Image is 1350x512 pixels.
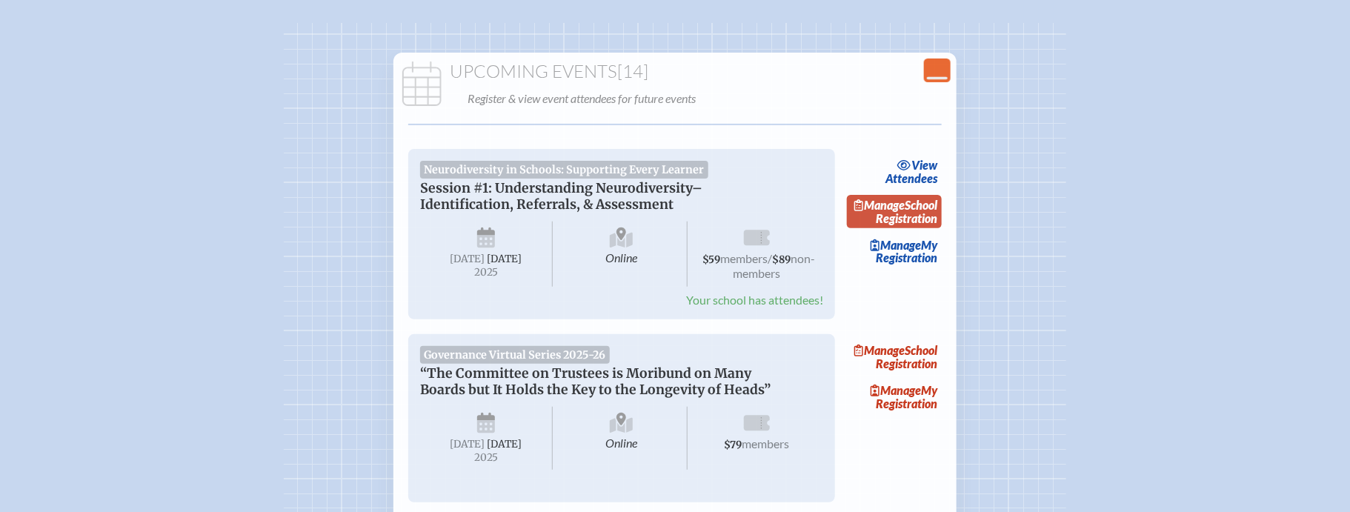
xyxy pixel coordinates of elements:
span: Online [556,407,688,469]
span: Manage [871,383,922,397]
span: Manage [871,238,922,252]
span: Manage [854,198,905,212]
span: [DATE] [450,253,485,265]
span: Online [556,222,688,287]
span: members [720,251,768,265]
span: $59 [702,253,720,266]
p: Register & view event attendees for future events [468,88,948,109]
span: 2025 [432,267,540,278]
span: members [742,436,790,451]
span: Manage [854,343,905,357]
span: [DATE] [487,253,522,265]
span: non-members [734,251,816,280]
span: 2025 [432,452,540,463]
span: Governance Virtual Series 2025-26 [420,346,610,364]
span: view [912,158,938,172]
span: $89 [772,253,791,266]
h1: Upcoming Events [399,61,951,82]
span: [14] [618,60,649,82]
span: “The Committee on Trustees is Moribund on Many Boards but It Holds the Key to the Longevity of He... [420,365,771,398]
span: Neurodiversity in Schools: Supporting Every Learner [420,161,708,179]
span: [DATE] [487,438,522,451]
span: / [768,251,772,265]
span: [DATE] [450,438,485,451]
span: Session #1: Understanding Neurodiversity–Identification, Referrals, & Assessment [420,180,702,213]
a: ManageSchool Registration [847,195,942,229]
a: viewAttendees [882,155,942,189]
a: ManageSchool Registration [847,340,942,374]
a: ManageMy Registration [847,380,942,414]
span: Your school has attendees! [686,293,823,307]
a: ManageMy Registration [847,234,942,268]
span: $79 [725,439,742,451]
